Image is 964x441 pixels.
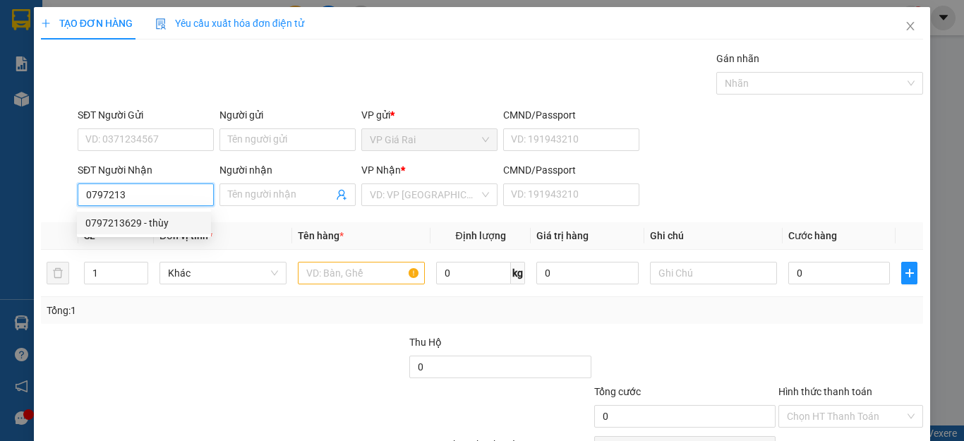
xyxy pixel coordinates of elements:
span: Tên hàng [298,230,344,241]
button: Close [891,7,930,47]
div: 0797213629 - thùy [77,212,211,234]
input: Ghi Chú [650,262,777,284]
span: user-add [336,189,347,200]
div: SĐT Người Gửi [78,107,214,123]
span: Khác [168,262,278,284]
span: plus [902,267,917,279]
label: Hình thức thanh toán [778,386,872,397]
b: TRÍ NHÂN [81,9,152,27]
b: GỬI : VP Giá Rai [6,105,145,128]
span: plus [41,18,51,28]
span: environment [81,34,92,45]
div: CMND/Passport [503,107,639,123]
span: Tổng cước [594,386,641,397]
button: delete [47,262,69,284]
div: VP gửi [361,107,498,123]
div: Người nhận [219,162,356,178]
img: icon [155,18,167,30]
span: Yêu cầu xuất hóa đơn điện tử [155,18,304,29]
span: phone [81,69,92,80]
th: Ghi chú [644,222,783,250]
span: Định lượng [455,230,505,241]
div: Người gửi [219,107,356,123]
input: VD: Bàn, Ghế [298,262,425,284]
span: kg [511,262,525,284]
li: 0983 44 7777 [6,66,269,84]
div: Tổng: 1 [47,303,373,318]
span: Cước hàng [788,230,837,241]
span: close [905,20,916,32]
label: Gán nhãn [716,53,759,64]
span: Thu Hộ [409,337,442,348]
div: CMND/Passport [503,162,639,178]
li: [STREET_ADDRESS][PERSON_NAME] [6,31,269,66]
input: 0 [536,262,638,284]
div: 0797213629 - thùy [85,215,203,231]
span: VP Nhận [361,164,401,176]
span: TẠO ĐƠN HÀNG [41,18,133,29]
span: Giá trị hàng [536,230,589,241]
span: VP Giá Rai [370,129,489,150]
div: SĐT Người Nhận [78,162,214,178]
button: plus [901,262,917,284]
